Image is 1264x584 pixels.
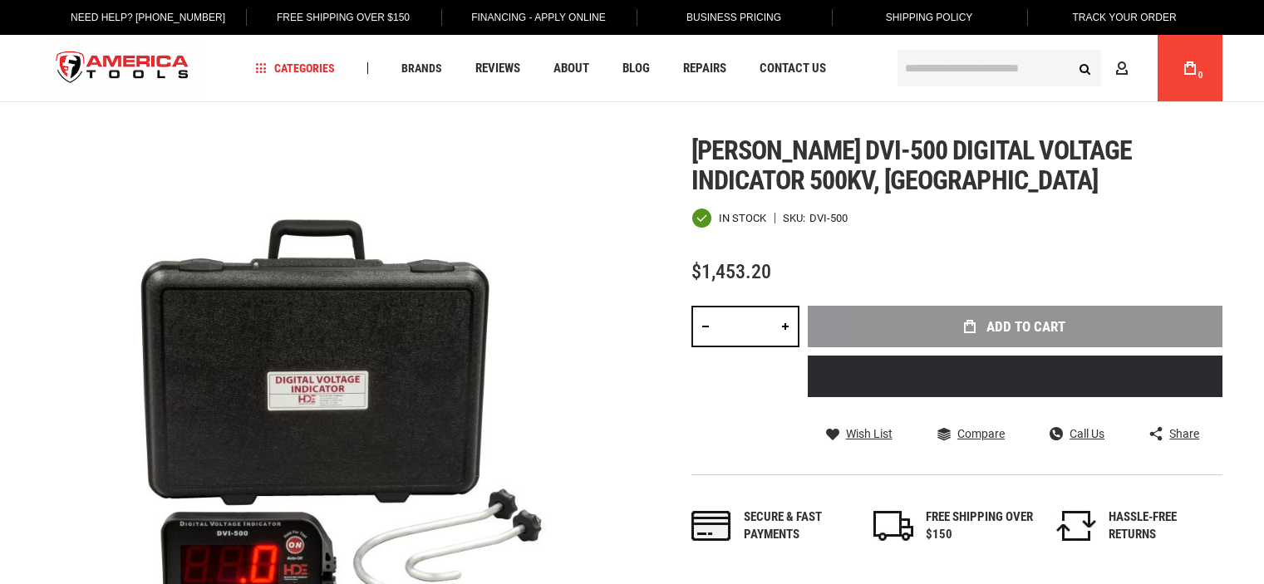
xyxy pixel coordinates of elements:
div: Secure & fast payments [744,508,852,544]
a: Categories [248,57,342,80]
span: Wish List [846,428,893,439]
span: 0 [1198,71,1203,80]
span: Contact Us [760,62,826,75]
span: Categories [255,62,335,74]
a: 0 [1174,35,1206,101]
div: FREE SHIPPING OVER $150 [926,508,1034,544]
span: Repairs [683,62,726,75]
span: Blog [622,62,650,75]
span: $1,453.20 [691,260,771,283]
img: payments [691,511,731,541]
span: In stock [719,213,766,223]
a: Reviews [468,57,528,80]
span: Shipping Policy [886,12,973,23]
img: shipping [873,511,913,541]
a: Compare [937,426,1005,441]
div: DVI-500 [809,213,848,223]
span: Compare [957,428,1005,439]
div: Availability [691,208,766,228]
img: returns [1056,511,1096,541]
span: About [553,62,589,75]
a: Blog [615,57,657,80]
img: America Tools [42,37,204,100]
a: Brands [394,57,450,80]
div: HASSLE-FREE RETURNS [1109,508,1217,544]
button: Search [1070,52,1101,84]
span: Call Us [1070,428,1104,439]
span: [PERSON_NAME] dvi-500 digital voltage indicator 500kv, [GEOGRAPHIC_DATA] [691,135,1132,196]
a: Call Us [1050,426,1104,441]
a: Wish List [826,426,893,441]
strong: SKU [783,213,809,223]
a: Repairs [676,57,734,80]
a: Contact Us [752,57,834,80]
span: Brands [401,62,442,74]
a: store logo [42,37,204,100]
span: Share [1169,428,1199,439]
span: Reviews [475,62,520,75]
a: About [546,57,597,80]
